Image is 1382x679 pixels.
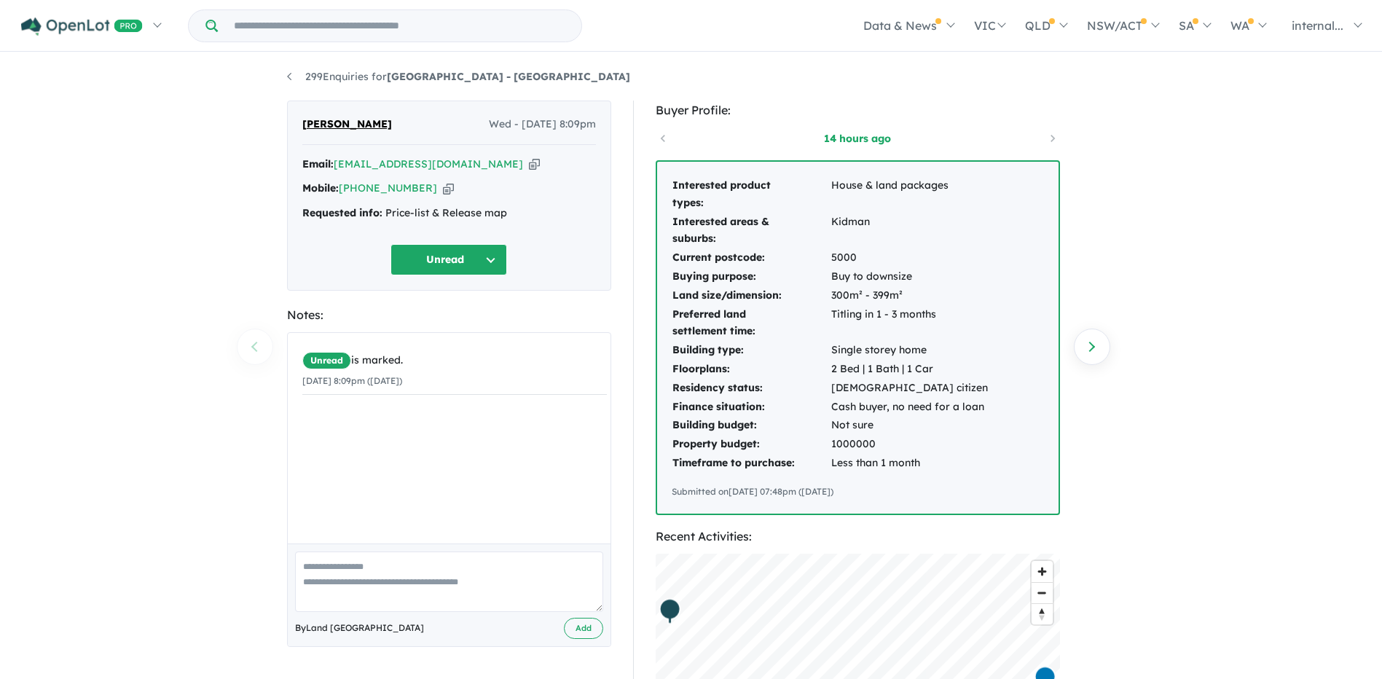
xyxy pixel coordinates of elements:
button: Reset bearing to north [1032,603,1053,624]
div: Notes: [287,305,611,325]
nav: breadcrumb [287,68,1096,86]
td: Finance situation: [672,398,831,417]
div: Submitted on [DATE] 07:48pm ([DATE]) [672,484,1044,499]
button: Add [564,618,603,639]
span: [PERSON_NAME] [302,116,392,133]
td: Current postcode: [672,248,831,267]
td: Interested areas & suburbs: [672,213,831,249]
strong: Requested info: [302,206,382,219]
strong: [GEOGRAPHIC_DATA] - [GEOGRAPHIC_DATA] [387,70,630,83]
td: Buying purpose: [672,267,831,286]
a: [EMAIL_ADDRESS][DOMAIN_NAME] [334,157,523,170]
td: Not sure [831,416,989,435]
button: Copy [443,181,454,196]
div: Buyer Profile: [656,101,1060,120]
td: 5000 [831,248,989,267]
input: Try estate name, suburb, builder or developer [221,10,578,42]
small: [DATE] 8:09pm ([DATE]) [302,375,402,386]
td: House & land packages [831,176,989,213]
strong: Mobile: [302,181,339,195]
td: 1000000 [831,435,989,454]
span: Reset bearing to north [1032,604,1053,624]
td: Single storey home [831,341,989,360]
button: Zoom in [1032,561,1053,582]
a: 299Enquiries for[GEOGRAPHIC_DATA] - [GEOGRAPHIC_DATA] [287,70,630,83]
td: Less than 1 month [831,454,989,473]
td: 300m² - 399m² [831,286,989,305]
div: Recent Activities: [656,527,1060,546]
button: Copy [529,157,540,172]
img: Openlot PRO Logo White [21,17,143,36]
td: Buy to downsize [831,267,989,286]
span: internal... [1292,18,1343,33]
td: Building type: [672,341,831,360]
td: Property budget: [672,435,831,454]
td: Kidman [831,213,989,249]
button: Unread [390,244,507,275]
span: Zoom out [1032,583,1053,603]
strong: Email: [302,157,334,170]
div: is marked. [302,352,607,369]
span: Unread [302,352,351,369]
td: Land size/dimension: [672,286,831,305]
div: Map marker [659,597,680,624]
span: Wed - [DATE] 8:09pm [489,116,596,133]
button: Zoom out [1032,582,1053,603]
td: Building budget: [672,416,831,435]
td: 2 Bed | 1 Bath | 1 Car [831,360,989,379]
td: Interested product types: [672,176,831,213]
td: Preferred land settlement time: [672,305,831,342]
td: Residency status: [672,379,831,398]
td: Cash buyer, no need for a loan [831,398,989,417]
span: By Land [GEOGRAPHIC_DATA] [295,621,424,635]
div: Price-list & Release map [302,205,596,222]
td: Timeframe to purchase: [672,454,831,473]
td: Titling in 1 - 3 months [831,305,989,342]
td: [DEMOGRAPHIC_DATA] citizen [831,379,989,398]
td: Floorplans: [672,360,831,379]
a: 14 hours ago [796,131,919,146]
a: [PHONE_NUMBER] [339,181,437,195]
